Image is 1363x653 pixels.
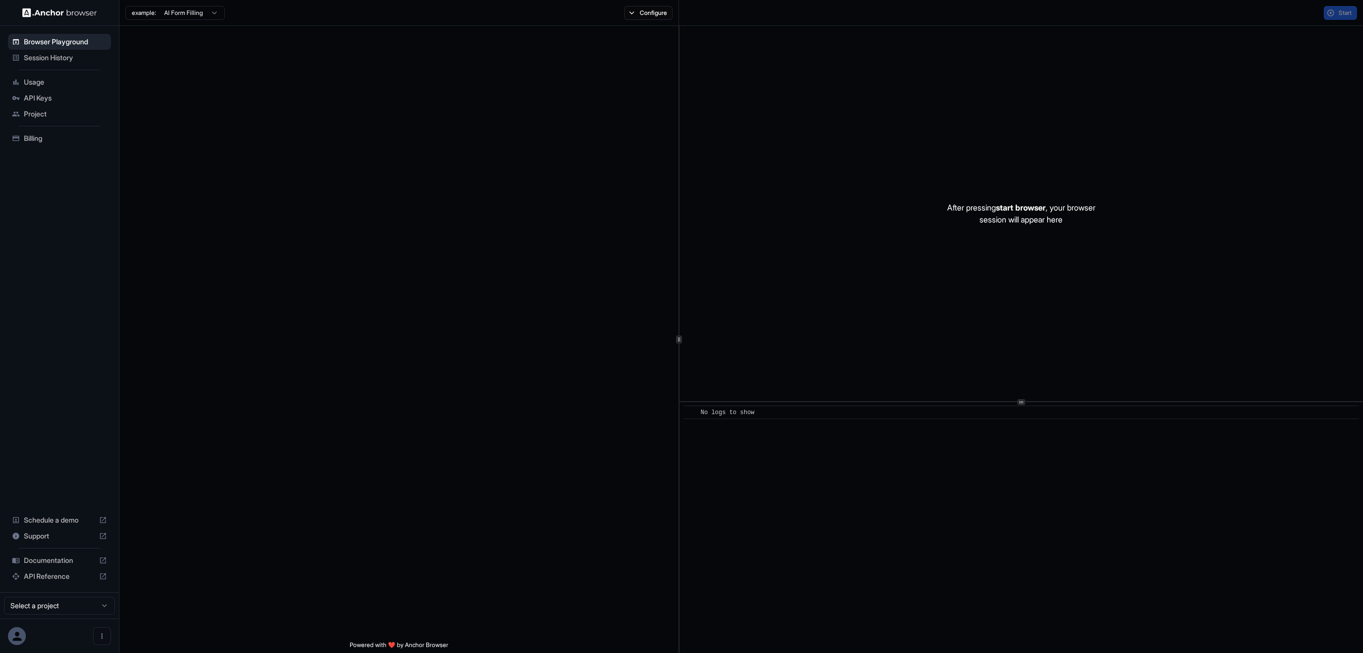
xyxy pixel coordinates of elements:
img: Anchor Logo [22,8,97,17]
div: Support [8,528,111,544]
div: Session History [8,50,111,66]
span: start browser [996,203,1046,213]
div: Usage [8,74,111,90]
span: Session History [24,53,107,63]
button: Open menu [93,627,111,645]
span: Powered with ❤️ by Anchor Browser [350,641,448,653]
p: After pressing , your browser session will appear here [947,202,1095,225]
span: ​ [688,408,693,418]
div: Browser Playground [8,34,111,50]
span: Usage [24,77,107,87]
span: Browser Playground [24,37,107,47]
span: Documentation [24,555,95,565]
div: Documentation [8,552,111,568]
span: Support [24,531,95,541]
span: No logs to show [701,409,755,416]
span: API Reference [24,571,95,581]
span: API Keys [24,93,107,103]
span: Schedule a demo [24,515,95,525]
button: Configure [624,6,673,20]
span: example: [132,9,156,17]
div: Project [8,106,111,122]
div: Schedule a demo [8,512,111,528]
div: API Reference [8,568,111,584]
div: API Keys [8,90,111,106]
div: Billing [8,130,111,146]
span: Project [24,109,107,119]
span: Billing [24,133,107,143]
